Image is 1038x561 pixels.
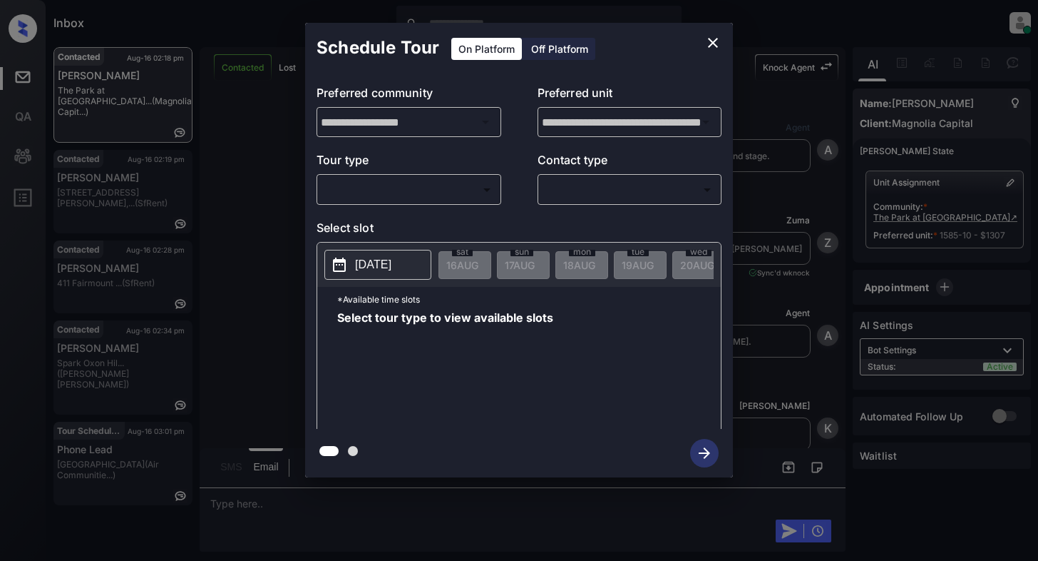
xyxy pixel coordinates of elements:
button: close [699,29,727,57]
p: Contact type [538,151,722,174]
p: [DATE] [355,256,391,273]
div: Off Platform [524,38,595,60]
p: Tour type [317,151,501,174]
p: Select slot [317,219,721,242]
span: Select tour type to view available slots [337,312,553,426]
button: [DATE] [324,250,431,280]
h2: Schedule Tour [305,23,451,73]
p: Preferred community [317,84,501,107]
p: Preferred unit [538,84,722,107]
div: On Platform [451,38,522,60]
p: *Available time slots [337,287,721,312]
